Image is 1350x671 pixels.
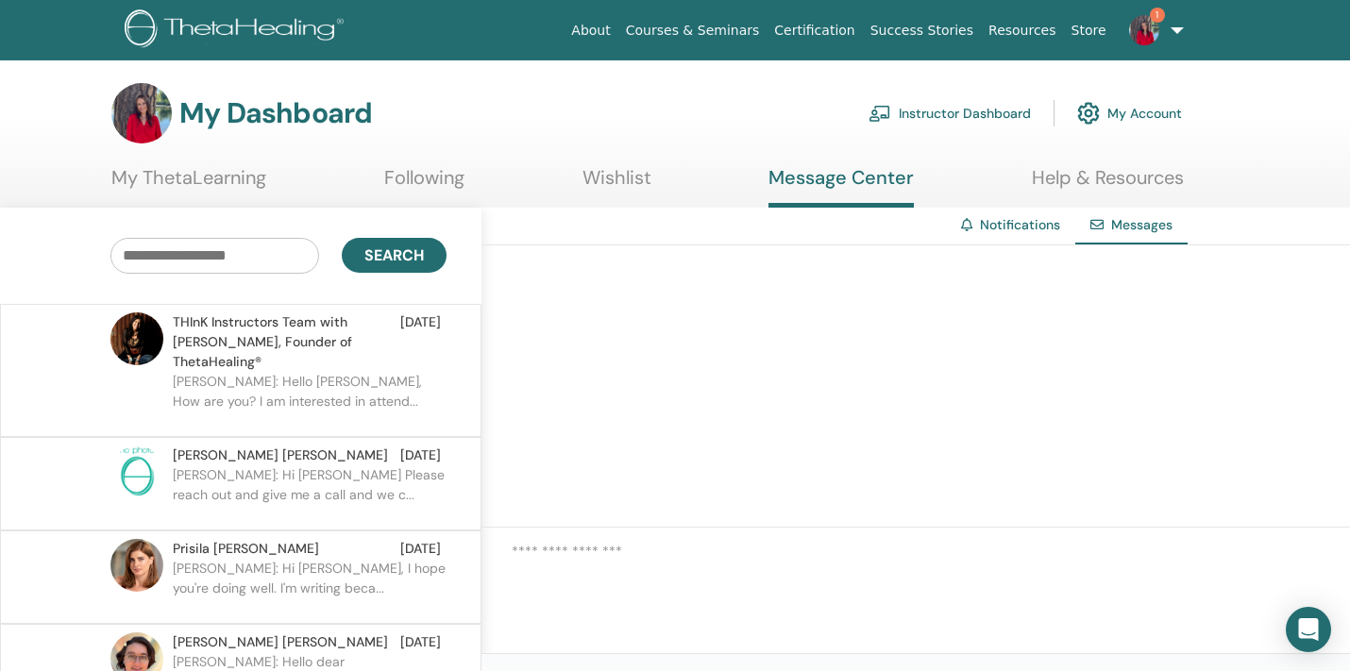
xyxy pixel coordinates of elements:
span: Messages [1111,216,1173,233]
span: [PERSON_NAME] [PERSON_NAME] [173,445,388,465]
a: Store [1064,13,1114,48]
span: [PERSON_NAME] [PERSON_NAME] [173,632,388,652]
button: Search [342,238,447,273]
p: [PERSON_NAME]: Hi [PERSON_NAME], I hope you're doing well. I'm writing beca... [173,559,447,615]
a: Resources [981,13,1064,48]
a: Help & Resources [1032,166,1184,203]
img: default.jpg [1129,15,1159,45]
h3: My Dashboard [179,96,372,130]
a: Wishlist [582,166,651,203]
div: Open Intercom Messenger [1286,607,1331,652]
span: [DATE] [400,445,441,465]
img: default.jpg [110,312,163,365]
a: Certification [767,13,862,48]
span: [DATE] [400,312,441,372]
a: My ThetaLearning [111,166,266,203]
a: My Account [1077,92,1182,134]
span: [DATE] [400,539,441,559]
img: no-photo.png [110,445,163,498]
a: About [564,13,617,48]
img: cog.svg [1077,97,1100,129]
span: 1 [1150,8,1165,23]
img: chalkboard-teacher.svg [869,105,891,122]
p: [PERSON_NAME]: Hello [PERSON_NAME], How are you? I am interested in attend... [173,372,447,428]
a: Courses & Seminars [618,13,768,48]
img: logo.png [125,9,350,52]
span: Prisila [PERSON_NAME] [173,539,319,559]
a: Success Stories [863,13,981,48]
span: Search [364,245,424,265]
img: default.jpg [110,539,163,592]
a: Instructor Dashboard [869,92,1031,134]
p: [PERSON_NAME]: Hi [PERSON_NAME] Please reach out and give me a call and we c... [173,465,447,522]
a: Following [384,166,464,203]
a: Message Center [768,166,914,208]
span: [DATE] [400,632,441,652]
span: THInK Instructors Team with [PERSON_NAME], Founder of ThetaHealing® [173,312,400,372]
img: default.jpg [111,83,172,143]
a: Notifications [980,216,1060,233]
